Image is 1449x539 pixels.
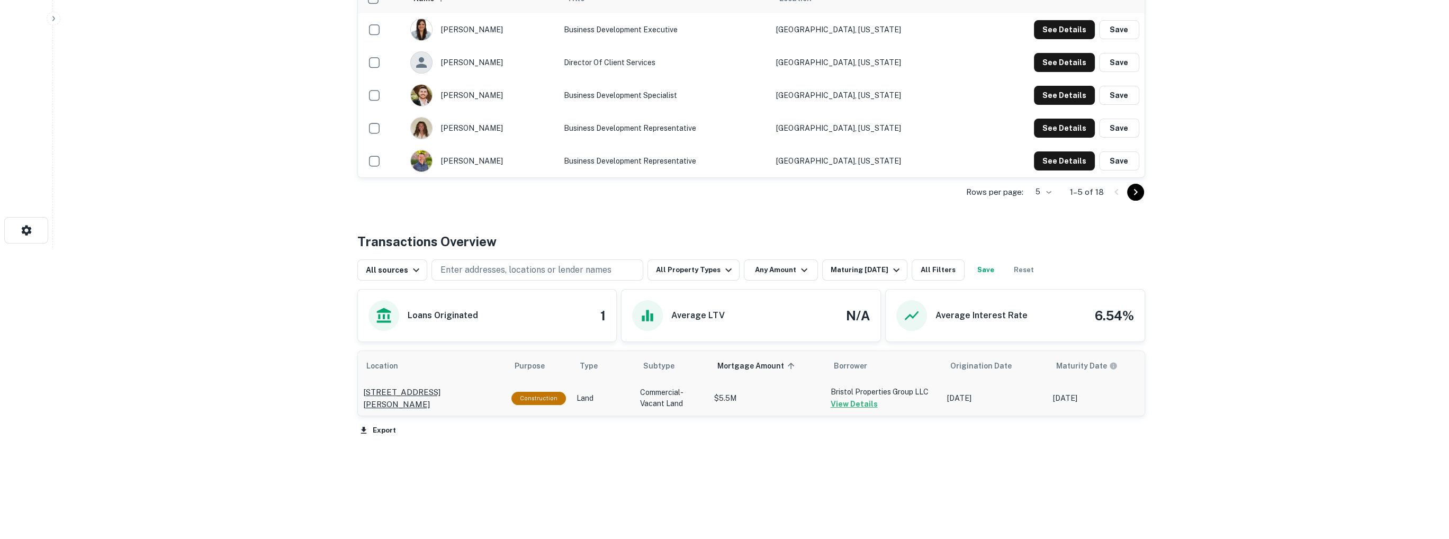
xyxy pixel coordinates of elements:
span: Location [366,360,412,372]
button: See Details [1034,86,1095,105]
img: 1707850492335 [411,19,432,40]
td: Director of Client Services [559,46,771,79]
h4: Transactions Overview [357,232,497,251]
button: Export [357,423,399,438]
img: 1749520042533 [411,118,432,139]
h6: Maturity Date [1056,360,1107,372]
button: Reset [1007,259,1041,281]
th: Origination Date [942,351,1048,381]
span: Borrower [834,360,867,372]
button: Save [1099,151,1139,170]
h6: Loans Originated [408,309,478,322]
div: Maturity dates displayed may be estimated. Please contact the lender for the most accurate maturi... [1056,360,1118,372]
a: [STREET_ADDRESS][PERSON_NAME] [363,386,501,411]
p: Land [577,393,629,404]
button: View Details [831,398,878,410]
th: Location [358,351,506,381]
button: Any Amount [744,259,818,281]
p: Enter addresses, locations or lender names [440,264,611,276]
button: See Details [1034,53,1095,72]
td: Business Development Executive [559,13,771,46]
p: [DATE] [1053,393,1148,404]
p: Bristol Properties Group LLC [831,386,937,398]
div: [PERSON_NAME] [410,117,553,139]
button: See Details [1034,119,1095,138]
div: All sources [366,264,422,276]
h4: 6.54% [1095,306,1134,325]
button: Maturing [DATE] [822,259,907,281]
th: Maturity dates displayed may be estimated. Please contact the lender for the most accurate maturi... [1048,351,1154,381]
div: 5 [1028,184,1053,200]
button: Save [1099,20,1139,39]
button: Save your search to get updates of matches that match your search criteria. [969,259,1003,281]
td: [GEOGRAPHIC_DATA], [US_STATE] [771,46,971,79]
span: Subtype [643,360,674,372]
h6: Average LTV [671,309,725,322]
button: All Property Types [647,259,740,281]
div: [PERSON_NAME] [410,19,553,41]
p: Commercial-Vacant Land [640,387,704,409]
th: Subtype [635,351,709,381]
h4: 1 [600,306,606,325]
th: Mortgage Amount [709,351,825,381]
button: See Details [1034,20,1095,39]
th: Borrower [825,351,942,381]
span: Purpose [515,360,559,372]
button: All sources [357,259,427,281]
p: 1–5 of 18 [1070,186,1104,199]
span: Origination Date [950,360,1025,372]
span: Mortgage Amount [717,360,798,372]
p: [DATE] [947,393,1042,404]
td: [GEOGRAPHIC_DATA], [US_STATE] [771,13,971,46]
th: Purpose [506,351,571,381]
button: Save [1099,53,1139,72]
button: Save [1099,119,1139,138]
button: Save [1099,86,1139,105]
span: Type [580,360,598,372]
div: Maturing [DATE] [831,264,903,276]
img: 1750708978376 [411,150,432,172]
p: $5.5M [714,393,820,404]
p: Rows per page: [966,186,1023,199]
td: [GEOGRAPHIC_DATA], [US_STATE] [771,112,971,145]
td: Business Development Representative [559,145,771,177]
button: Go to next page [1127,184,1144,201]
h6: Average Interest Rate [935,309,1028,322]
iframe: Chat Widget [1396,420,1449,471]
td: [GEOGRAPHIC_DATA], [US_STATE] [771,79,971,112]
button: Enter addresses, locations or lender names [431,259,643,281]
h4: N/A [846,306,870,325]
span: Maturity dates displayed may be estimated. Please contact the lender for the most accurate maturi... [1056,360,1131,372]
th: Type [571,351,635,381]
div: [PERSON_NAME] [410,150,553,172]
div: [PERSON_NAME] [410,51,553,74]
div: scrollable content [358,351,1145,416]
td: Business Development Representative [559,112,771,145]
button: See Details [1034,151,1095,170]
td: [GEOGRAPHIC_DATA], [US_STATE] [771,145,971,177]
div: [PERSON_NAME] [410,84,553,106]
button: All Filters [912,259,965,281]
td: Business Development Specialist [559,79,771,112]
div: This loan purpose was for construction [511,392,566,405]
img: 1697567622418 [411,85,432,106]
